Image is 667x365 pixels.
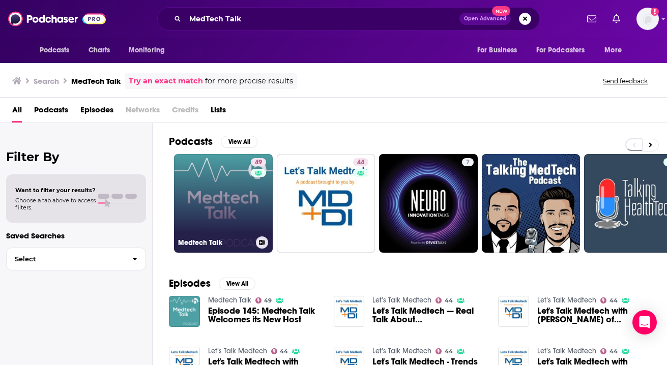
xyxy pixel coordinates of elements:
img: Podchaser - Follow, Share and Rate Podcasts [8,9,106,28]
a: 49 [255,297,272,303]
h3: Medtech Talk [178,238,252,247]
button: View All [219,278,255,290]
span: for more precise results [205,75,293,87]
a: Let's Talk Medtech — Real Talk About Erectile Dysfunction [372,307,486,324]
a: Medtech Talk [208,296,251,305]
span: Select [7,256,124,262]
a: All [12,102,22,123]
a: Let’s Talk Medtech [537,347,596,355]
button: Open AdvancedNew [459,13,511,25]
a: Charts [82,41,117,60]
h2: Episodes [169,277,211,290]
button: View All [221,136,257,148]
a: Episode 145: Medtech Talk Welcomes its New Host [208,307,322,324]
a: 49 [251,158,266,166]
h3: Search [34,76,59,86]
a: Let's Talk Medtech with Kwame Ulmer of MedTech Color [537,307,651,324]
a: 44 [436,348,453,354]
span: Podcasts [40,43,70,57]
a: Let’s Talk Medtech [537,296,596,305]
img: User Profile [636,8,659,30]
a: Let’s Talk Medtech [372,296,431,305]
input: Search podcasts, credits, & more... [185,11,459,27]
span: For Business [477,43,517,57]
span: 44 [610,298,618,303]
a: Let’s Talk Medtech [372,347,431,355]
a: Try an exact match [129,75,203,87]
img: Let's Talk Medtech — Real Talk About Erectile Dysfunction [334,296,365,327]
a: Episodes [80,102,113,123]
span: 44 [280,349,288,354]
span: Let's Talk Medtech — Real Talk About [MEDICAL_DATA] [372,307,486,324]
a: 44 [271,348,288,354]
span: For Podcasters [536,43,585,57]
span: Want to filter your results? [15,187,96,194]
h2: Podcasts [169,135,213,148]
span: 44 [445,298,453,303]
span: 44 [357,158,364,168]
button: open menu [530,41,600,60]
a: EpisodesView All [169,277,255,290]
a: 49Medtech Talk [174,154,273,253]
span: Credits [172,102,198,123]
button: Send feedback [600,77,651,85]
span: More [604,43,622,57]
div: Search podcasts, credits, & more... [157,7,540,31]
span: New [492,6,510,16]
a: Lists [211,102,226,123]
a: 7 [379,154,478,253]
span: 44 [610,349,618,354]
span: 49 [255,158,262,168]
a: 44 [353,158,368,166]
button: open menu [33,41,83,60]
a: 44 [600,297,618,303]
div: Open Intercom Messenger [632,310,657,334]
button: open menu [470,41,530,60]
p: Saved Searches [6,231,146,240]
h3: MedTech Talk [71,76,121,86]
button: open menu [122,41,178,60]
a: 7 [462,158,474,166]
a: 44 [600,348,618,354]
svg: Add a profile image [651,8,659,16]
button: open menu [597,41,634,60]
a: Let’s Talk Medtech [208,347,267,355]
a: Show notifications dropdown [583,10,600,27]
img: Let's Talk Medtech with Kwame Ulmer of MedTech Color [498,296,529,327]
span: 49 [264,298,272,303]
a: Show notifications dropdown [608,10,624,27]
h2: Filter By [6,149,146,164]
button: Select [6,248,146,270]
a: 44 [277,154,375,253]
span: 44 [445,349,453,354]
img: Episode 145: Medtech Talk Welcomes its New Host [169,296,200,327]
span: Monitoring [129,43,165,57]
span: Networks [126,102,160,123]
span: Open Advanced [464,16,506,21]
a: 44 [436,297,453,303]
span: Logged in as weareheadstart [636,8,659,30]
span: Let's Talk Medtech with [PERSON_NAME] of MedTech Color [537,307,651,324]
a: Podcasts [34,102,68,123]
button: Show profile menu [636,8,659,30]
span: 7 [466,158,470,168]
span: Charts [89,43,110,57]
a: PodcastsView All [169,135,257,148]
span: Choose a tab above to access filters. [15,197,96,211]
